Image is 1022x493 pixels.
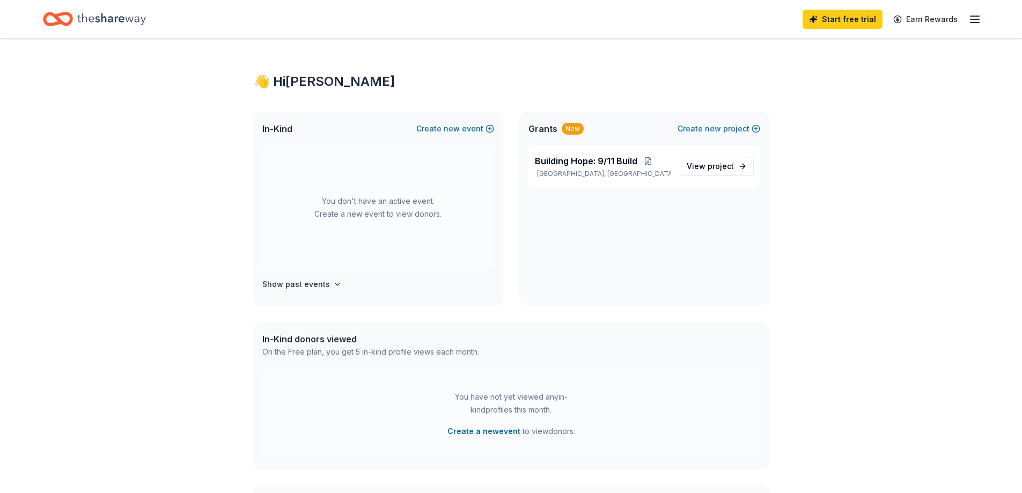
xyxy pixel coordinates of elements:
span: new [444,122,460,135]
button: Show past events [262,278,342,291]
span: new [705,122,721,135]
div: New [562,123,584,135]
button: Createnewproject [678,122,760,135]
span: Grants [528,122,557,135]
span: In-Kind [262,122,292,135]
span: Building Hope: 9/11 Build [535,154,637,167]
div: 👋 Hi [PERSON_NAME] [254,73,769,90]
div: You don't have an active event. Create a new event to view donors. [262,146,494,269]
a: View project [680,157,754,176]
span: View [687,160,734,173]
a: Start free trial [803,10,883,29]
div: On the Free plan, you get 5 in-kind profile views each month. [262,345,479,358]
button: Create a newevent [447,425,520,438]
a: Home [43,6,146,32]
span: to view donors . [447,425,575,438]
span: project [708,161,734,171]
a: Earn Rewards [887,10,964,29]
h4: Show past events [262,278,330,291]
button: Createnewevent [416,122,494,135]
div: In-Kind donors viewed [262,333,479,345]
div: You have not yet viewed any in-kind profiles this month. [444,391,578,416]
p: [GEOGRAPHIC_DATA], [GEOGRAPHIC_DATA] [535,170,671,178]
